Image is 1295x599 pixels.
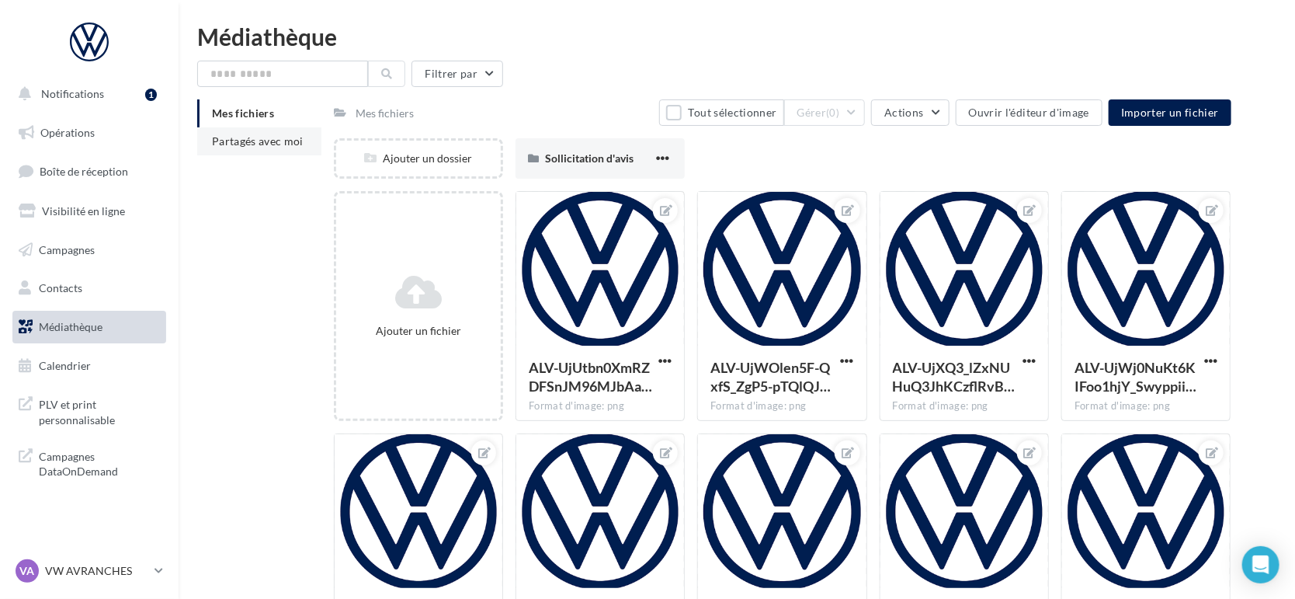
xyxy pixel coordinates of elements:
[9,440,169,486] a: Campagnes DataOnDemand
[1109,99,1231,126] button: Importer un fichier
[212,106,274,120] span: Mes fichiers
[884,106,923,119] span: Actions
[9,195,169,228] a: Visibilité en ligne
[956,99,1102,126] button: Ouvrir l'éditeur d'image
[9,388,169,434] a: PLV et print personnalisable
[39,446,160,479] span: Campagnes DataOnDemand
[20,563,35,579] span: VA
[9,234,169,266] a: Campagnes
[197,25,1276,48] div: Médiathèque
[42,204,125,218] span: Visibilité en ligne
[529,359,652,395] span: ALV-UjUtbn0XmRZDFSnJM96MJbAanR1GgL0cIhSBuJGi7Qjxq8S16lpl
[9,311,169,343] a: Médiathèque
[9,155,169,188] a: Boîte de réception
[212,134,304,148] span: Partagés avec moi
[893,399,1036,413] div: Format d'image: png
[545,151,634,165] span: Sollicitation d'avis
[9,117,169,149] a: Opérations
[411,61,503,87] button: Filtrer par
[336,151,501,166] div: Ajouter un dossier
[1075,399,1217,413] div: Format d'image: png
[710,399,853,413] div: Format d'image: png
[40,165,128,178] span: Boîte de réception
[342,323,495,339] div: Ajouter un fichier
[659,99,783,126] button: Tout sélectionner
[826,106,839,119] span: (0)
[39,242,95,256] span: Campagnes
[39,281,82,294] span: Contacts
[9,350,169,382] a: Calendrier
[39,359,91,372] span: Calendrier
[12,556,166,586] a: VA VW AVRANCHES
[41,87,104,100] span: Notifications
[356,106,414,121] div: Mes fichiers
[893,359,1016,395] span: ALV-UjXQ3_lZxNUHuQ3JhKCzflRvBaCbMvhvDNI_qry076abzyfI7AdH
[710,359,831,395] span: ALV-UjWOlen5F-QxfS_ZgP5-pTQlQJkmgrgjn6n3F3Z22aJGoXB66dyG
[145,89,157,101] div: 1
[40,126,95,139] span: Opérations
[45,563,148,579] p: VW AVRANCHES
[871,99,949,126] button: Actions
[39,394,160,427] span: PLV et print personnalisable
[9,78,163,110] button: Notifications 1
[1121,106,1219,119] span: Importer un fichier
[784,99,866,126] button: Gérer(0)
[39,320,102,333] span: Médiathèque
[529,399,672,413] div: Format d'image: png
[1242,546,1279,583] div: Open Intercom Messenger
[9,272,169,305] a: Contacts
[1075,359,1196,395] span: ALV-UjWj0NuKt6KIFoo1hjY_Swyppii-4QY8sYcEdY53byYIYCW-1yPh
